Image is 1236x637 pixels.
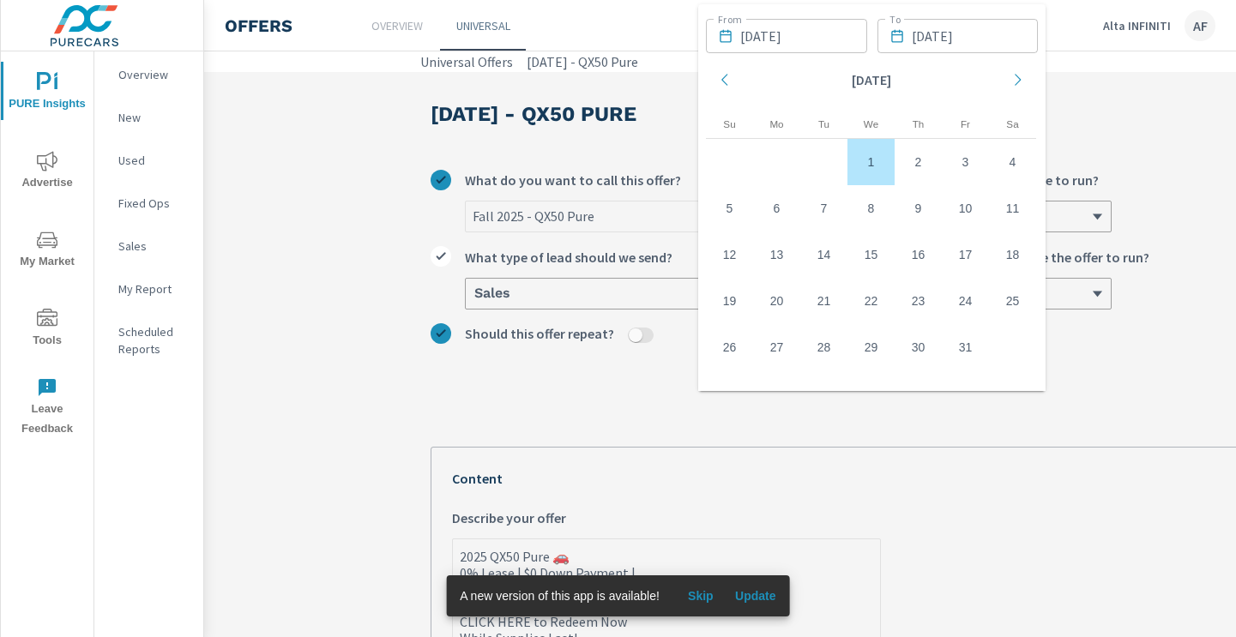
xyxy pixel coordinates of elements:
h3: [DATE] - QX50 Pure [431,99,636,129]
div: Move forward to switch to the next month. [999,57,1037,106]
td: Choose Tuesday, October 7, 2025 as your check-in date. It’s available. [800,185,847,231]
div: Sales [94,233,203,259]
td: Choose Thursday, October 30, 2025 as your check-in date. It’s available. [895,324,942,370]
a: [DATE] - QX50 Pure [527,51,638,72]
p: Universal [456,17,510,34]
small: Mo [769,118,783,129]
div: Used [94,147,203,173]
p: Sales [118,237,190,255]
span: Advertise [6,151,88,193]
td: Choose Friday, October 10, 2025 as your check-in date. It’s available. [942,185,989,231]
small: Sa [1006,118,1018,129]
td: Choose Sunday, October 12, 2025 as your check-in date. It’s available. [706,231,753,278]
td: Choose Wednesday, October 22, 2025 as your check-in date. It’s available. [847,278,895,324]
td: Choose Friday, October 31, 2025 as your check-in date. It’s available. [942,324,989,370]
td: Choose Monday, October 20, 2025 as your check-in date. It’s available. [753,278,800,324]
div: AF [1185,10,1215,41]
small: Th [913,118,925,129]
td: Choose Sunday, October 26, 2025 as your check-in date. It’s available. [706,324,753,370]
td: Choose Saturday, October 25, 2025 as your check-in date. It’s available. [989,278,1036,324]
input: What type of lead should we send? [473,286,474,302]
span: Leave Feedback [6,377,88,439]
td: Choose Thursday, October 16, 2025 as your check-in date. It’s available. [895,231,942,278]
td: Choose Tuesday, October 21, 2025 as your check-in date. It’s available. [800,278,847,324]
p: Overview [118,66,190,83]
span: My Market [6,230,88,272]
div: New [94,105,203,130]
td: Choose Saturday, October 18, 2025 as your check-in date. It’s available. [989,231,1036,278]
span: A new version of this app is available! [460,589,660,603]
p: Used [118,152,190,169]
span: Update [735,588,776,604]
span: Skip [680,588,721,604]
input: What do you want to call this offer? [466,201,721,231]
div: nav menu [1,51,93,446]
div: My Report [94,276,203,302]
p: Content [452,468,1226,489]
td: Choose Friday, October 3, 2025 as your check-in date. It’s available. [942,139,989,185]
td: Choose Monday, October 6, 2025 as your check-in date. It’s available. [753,185,800,231]
div: Overview [94,62,203,87]
button: Should this offer repeat? [629,328,642,343]
td: Choose Wednesday, October 1, 2025 as your check-in date. It’s available. [847,139,895,185]
td: Choose Friday, October 17, 2025 as your check-in date. It’s available. [942,231,989,278]
td: Choose Thursday, October 9, 2025 as your check-in date. It’s available. [895,185,942,231]
p: [DATE] [706,69,1036,90]
td: Choose Sunday, October 19, 2025 as your check-in date. It’s available. [706,278,753,324]
div: Fixed Ops [94,190,203,216]
td: Choose Wednesday, October 29, 2025 as your check-in date. It’s available. [847,324,895,370]
td: Choose Saturday, October 4, 2025 as your check-in date. It’s available. [989,139,1036,185]
div: Calendar [698,57,1045,391]
button: Skip [673,582,728,610]
td: Choose Monday, October 13, 2025 as your check-in date. It’s available. [753,231,800,278]
span: Should this offer repeat? [465,323,614,344]
td: Choose Tuesday, October 14, 2025 as your check-in date. It’s available. [800,231,847,278]
h4: Offers [225,15,292,36]
td: Choose Sunday, October 5, 2025 as your check-in date. It’s available. [706,185,753,231]
td: Choose Tuesday, October 28, 2025 as your check-in date. It’s available. [800,324,847,370]
td: Choose Thursday, October 23, 2025 as your check-in date. It’s available. [895,278,942,324]
p: Scheduled Reports [118,323,190,358]
small: We [864,118,878,129]
button: Update [728,582,783,610]
small: Tu [818,118,829,129]
span: Describe your offer [452,508,566,528]
span: PURE Insights [6,72,88,114]
small: Su [723,118,735,129]
span: What do you want to call this offer? [465,170,681,190]
div: Scheduled Reports [94,319,203,362]
td: Choose Friday, October 24, 2025 as your check-in date. It’s available. [942,278,989,324]
a: Universal Offers [420,51,513,72]
p: Overview [371,17,423,34]
td: Choose Monday, October 27, 2025 as your check-in date. It’s available. [753,324,800,370]
td: Choose Thursday, October 2, 2025 as your check-in date. It’s available. [895,139,942,185]
span: What type of lead should we send? [465,247,672,267]
td: Choose Wednesday, October 15, 2025 as your check-in date. It’s available. [847,231,895,278]
p: Fixed Ops [118,195,190,212]
span: Tools [6,309,88,351]
small: Fr [961,118,970,129]
p: New [118,109,190,126]
h6: Sales [474,285,510,302]
p: Alta INFINITI [1103,18,1171,33]
td: Choose Wednesday, October 8, 2025 as your check-in date. It’s available. [847,185,895,231]
td: Choose Saturday, October 11, 2025 as your check-in date. It’s available. [989,185,1036,231]
div: Move backward to switch to the previous month. [706,57,744,106]
p: My Report [118,280,190,297]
